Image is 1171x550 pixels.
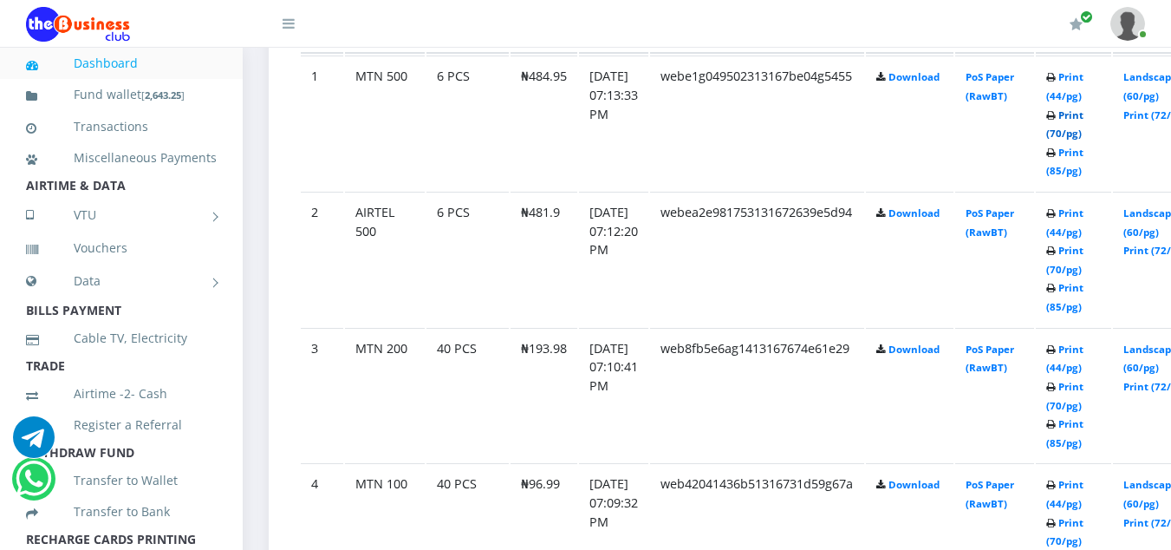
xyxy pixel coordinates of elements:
td: 6 PCS [426,192,509,326]
a: Download [888,70,940,83]
a: Download [888,343,940,356]
a: Download [888,478,940,491]
td: MTN 200 [345,328,425,462]
a: Transfer to Wallet [26,461,217,501]
a: Transfer to Bank [26,492,217,532]
i: Renew/Upgrade Subscription [1070,17,1083,31]
a: Register a Referral [26,405,217,445]
a: Print (44/pg) [1046,206,1083,239]
a: Print (85/pg) [1046,146,1083,178]
a: PoS Paper (RawBT) [966,206,1014,239]
td: webea2e981753131672639e5d94 [650,192,864,326]
img: User [1110,7,1145,41]
td: webe1g049502313167be04g5455 [650,56,864,190]
a: Transactions [26,107,217,147]
td: AIRTEL 500 [345,192,425,326]
td: 40 PCS [426,328,509,462]
td: 1 [301,56,343,190]
a: Print (44/pg) [1046,478,1083,510]
a: Cable TV, Electricity [26,318,217,358]
td: [DATE] 07:10:41 PM [579,328,648,462]
a: Chat for support [13,429,55,458]
td: 6 PCS [426,56,509,190]
small: [ ] [141,88,185,101]
a: Print (70/pg) [1046,516,1083,548]
a: Airtime -2- Cash [26,374,217,414]
img: Logo [26,7,130,42]
td: [DATE] 07:13:33 PM [579,56,648,190]
a: PoS Paper (RawBT) [966,343,1014,375]
a: Miscellaneous Payments [26,138,217,178]
td: ₦484.95 [511,56,577,190]
td: ₦481.9 [511,192,577,326]
a: Fund wallet[2,643.25] [26,75,217,115]
a: Dashboard [26,43,217,83]
b: 2,643.25 [145,88,181,101]
a: Chat for support [16,471,51,500]
a: Print (70/pg) [1046,108,1083,141]
a: Print (85/pg) [1046,417,1083,449]
td: 2 [301,192,343,326]
a: Print (44/pg) [1046,343,1083,375]
td: MTN 500 [345,56,425,190]
td: ₦193.98 [511,328,577,462]
a: PoS Paper (RawBT) [966,478,1014,510]
a: Print (70/pg) [1046,380,1083,412]
td: 3 [301,328,343,462]
a: Print (85/pg) [1046,281,1083,313]
a: Data [26,259,217,303]
a: Print (44/pg) [1046,70,1083,102]
a: VTU [26,193,217,237]
a: Print (70/pg) [1046,244,1083,276]
td: [DATE] 07:12:20 PM [579,192,648,326]
td: web8fb5e6ag1413167674e61e29 [650,328,864,462]
span: Renew/Upgrade Subscription [1080,10,1093,23]
a: PoS Paper (RawBT) [966,70,1014,102]
a: Vouchers [26,228,217,268]
a: Download [888,206,940,219]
